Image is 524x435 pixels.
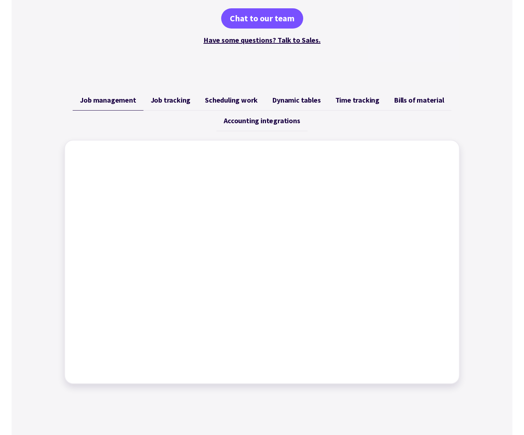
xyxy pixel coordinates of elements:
span: Dynamic tables [272,96,321,104]
iframe: Chat Widget [404,357,524,435]
span: Accounting integrations [224,116,300,125]
iframe: Factory - Job Management [72,148,452,376]
a: Have some questions? Talk to Sales. [203,35,321,44]
a: Chat to our team [221,8,303,29]
span: Time tracking [335,96,379,104]
span: Bills of material [394,96,444,104]
span: Job management [80,96,136,104]
span: Scheduling work [205,96,258,104]
span: Job tracking [151,96,191,104]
